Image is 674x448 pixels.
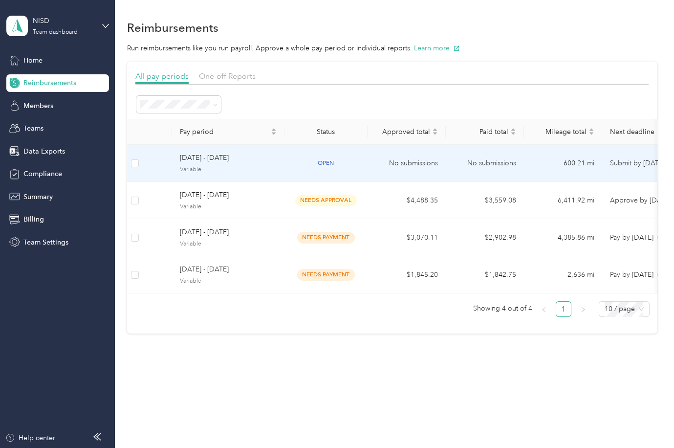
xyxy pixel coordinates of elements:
span: Data Exports [23,146,65,157]
td: 4,385.86 mi [524,219,602,256]
span: right [580,307,586,313]
span: Compliance [23,169,62,179]
li: Previous Page [536,301,552,317]
li: 1 [556,301,571,317]
span: [DATE] - [DATE] [180,190,277,201]
span: caret-down [271,131,277,136]
span: Variable [180,165,277,174]
button: left [536,301,552,317]
span: caret-up [432,127,438,133]
li: Next Page [575,301,591,317]
div: Team dashboard [33,29,78,35]
span: Billing [23,214,44,224]
span: Pay period [180,128,269,136]
td: $3,070.11 [368,219,446,256]
a: 1 [556,302,571,316]
td: 2,636 mi [524,256,602,293]
th: Approved total [368,119,446,145]
span: Pay by [DATE] [610,270,653,279]
span: Variable [180,240,277,248]
td: $1,842.75 [446,256,524,293]
span: One-off Reports [199,71,256,81]
span: caret-up [271,127,277,133]
span: open [313,157,339,169]
td: $3,559.08 [446,182,524,219]
button: Help center [5,433,55,443]
span: [DATE] - [DATE] [180,153,277,163]
span: Reimbursements [23,78,76,88]
span: caret-down [510,131,516,136]
span: needs payment [297,269,355,280]
td: $4,488.35 [368,182,446,219]
th: Mileage total [524,119,602,145]
div: Page Size [599,301,650,317]
span: Teams [23,123,43,134]
span: Members [23,101,53,111]
th: Pay period [172,119,284,145]
span: Pay by [DATE] [610,233,653,242]
span: Showing 4 out of 4 [473,301,532,316]
p: Run reimbursements like you run payroll. Approve a whole pay period or individual reports. [127,43,657,53]
td: 600.21 mi [524,145,602,182]
td: No submissions [368,145,446,182]
span: caret-up [510,127,516,133]
span: [DATE] - [DATE] [180,264,277,275]
span: Mileage total [532,128,587,136]
button: right [575,301,591,317]
button: Learn more [414,43,460,53]
span: All pay periods [135,71,189,81]
span: caret-down [588,131,594,136]
span: caret-down [432,131,438,136]
span: Paid total [454,128,508,136]
iframe: Everlance-gr Chat Button Frame [619,393,674,448]
span: Variable [180,277,277,286]
span: Team Settings [23,237,68,247]
td: 6,411.92 mi [524,182,602,219]
span: Variable [180,202,277,211]
span: Summary [23,192,53,202]
h1: Reimbursements [127,22,218,33]
span: [DATE] - [DATE] [180,227,277,238]
td: No submissions [446,145,524,182]
div: NISD [33,16,94,26]
td: $1,845.20 [368,256,446,293]
span: 10 / page [605,302,644,316]
div: Status [292,128,360,136]
span: needs approval [295,195,357,206]
span: needs payment [297,232,355,243]
span: Approve by [DATE] [610,196,671,204]
td: $2,902.98 [446,219,524,256]
span: Home [23,55,43,66]
th: Paid total [446,119,524,145]
span: caret-up [588,127,594,133]
span: left [541,307,547,313]
span: Approved total [375,128,430,136]
span: Submit by [DATE] [610,159,665,167]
